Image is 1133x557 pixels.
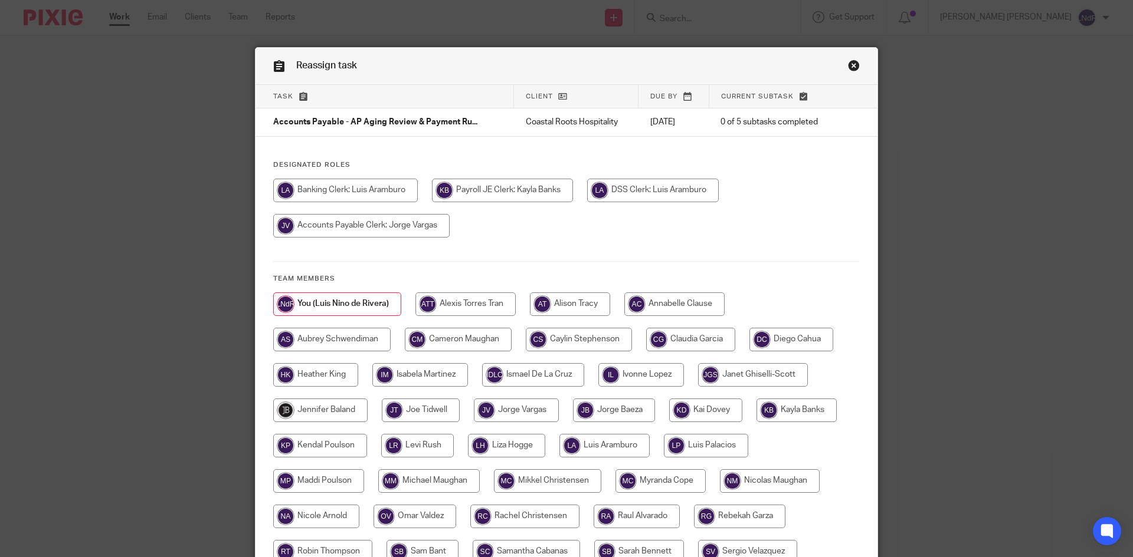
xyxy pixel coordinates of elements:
[273,93,293,100] span: Task
[273,160,860,170] h4: Designated Roles
[296,61,357,70] span: Reassign task
[273,118,477,127] span: Accounts Payable - AP Aging Review & Payment Ru...
[709,108,839,137] td: 0 of 5 subtasks completed
[526,116,627,128] p: Coastal Roots Hospitality
[650,93,677,100] span: Due by
[721,93,794,100] span: Current subtask
[848,60,860,75] a: Close this dialog window
[526,93,553,100] span: Client
[650,116,698,128] p: [DATE]
[273,274,860,284] h4: Team members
